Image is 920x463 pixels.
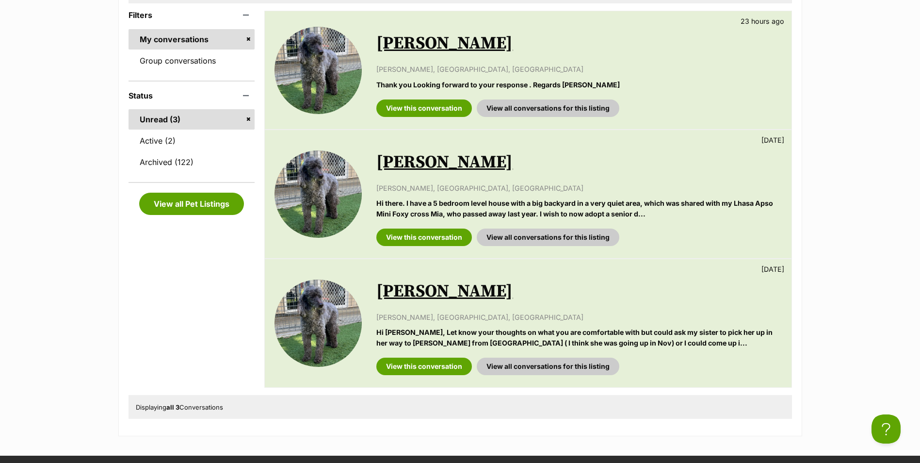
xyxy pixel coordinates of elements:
a: View all conversations for this listing [477,358,619,375]
a: View all conversations for this listing [477,229,619,246]
a: View all Pet Listings [139,193,244,215]
a: View this conversation [376,99,472,117]
p: [PERSON_NAME], [GEOGRAPHIC_DATA], [GEOGRAPHIC_DATA] [376,183,781,193]
a: [PERSON_NAME] [376,281,513,302]
p: 23 hours ago [741,16,784,26]
a: View all conversations for this listing [477,99,619,117]
img: Coco Bella [274,280,362,367]
p: Hi [PERSON_NAME], Let know your thoughts on what you are comfortable with but could ask my sister... [376,327,781,348]
a: [PERSON_NAME] [376,33,513,54]
a: Unread (3) [129,109,255,130]
p: Thank you Looking forward to your response . Regards [PERSON_NAME] [376,80,781,90]
a: View this conversation [376,358,472,375]
header: Status [129,91,255,100]
p: [PERSON_NAME], [GEOGRAPHIC_DATA], [GEOGRAPHIC_DATA] [376,64,781,74]
img: Coco Bella [274,27,362,114]
a: My conversations [129,29,255,50]
a: View this conversation [376,229,472,246]
iframe: Help Scout Beacon - Open [872,414,901,444]
a: Archived (122) [129,152,255,172]
a: Active (2) [129,131,255,151]
p: [DATE] [761,135,784,145]
img: Coco Bella [274,150,362,238]
a: Group conversations [129,50,255,71]
p: [DATE] [761,264,784,274]
span: Displaying Conversations [136,403,223,411]
strong: all 3 [166,403,179,411]
a: [PERSON_NAME] [376,151,513,173]
header: Filters [129,11,255,19]
p: Hi there. I have a 5 bedroom level house with a big backyard in a very quiet area, which was shar... [376,198,781,219]
p: [PERSON_NAME], [GEOGRAPHIC_DATA], [GEOGRAPHIC_DATA] [376,312,781,322]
